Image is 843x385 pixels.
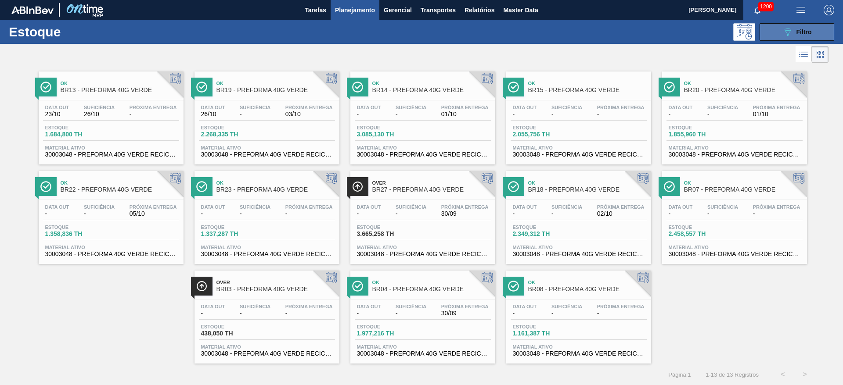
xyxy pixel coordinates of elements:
[352,82,363,93] img: Ícone
[32,65,188,164] a: ÍconeOkBR13 - PREFORMA 40G VERDEData out23/10Suficiência26/10Próxima Entrega-Estoque1.684,800 THM...
[513,125,574,130] span: Estoque
[11,6,54,14] img: TNhmsLtSVTkK8tSr43FrP2fwEKptu5GPRR3wAAAABJRU5ErkJggg==
[201,145,333,150] span: Material ativo
[812,46,829,63] div: Visão em Cards
[760,23,834,41] button: Filtro
[372,280,491,285] span: Ok
[344,164,500,264] a: ÍconeOverBR27 - PREFORMA 40G VERDEData out-Suficiência-Próxima Entrega30/09Estoque3.665,258 THMat...
[40,82,51,93] img: Ícone
[357,304,381,309] span: Data out
[796,46,812,63] div: Visão em Lista
[357,125,418,130] span: Estoque
[357,350,489,357] span: 30003048 - PREFORMA 40G VERDE RECICLADA
[344,264,500,364] a: ÍconeOkBR04 - PREFORMA 40G VERDEData out-Suficiência-Próxima Entrega30/09Estoque1.977,216 THMater...
[352,281,363,292] img: Ícone
[201,330,263,337] span: 438,050 TH
[669,210,693,217] span: -
[669,231,730,237] span: 2.458,557 TH
[669,145,800,150] span: Material ativo
[201,204,225,210] span: Data out
[357,251,489,257] span: 30003048 - PREFORMA 40G VERDE RECICLADA
[500,264,656,364] a: ÍconeOkBR08 - PREFORMA 40G VERDEData out-Suficiência-Próxima Entrega-Estoque1.161,387 THMaterial ...
[196,281,207,292] img: Ícone
[396,304,426,309] span: Suficiência
[753,105,800,110] span: Próxima Entrega
[396,210,426,217] span: -
[551,111,582,118] span: -
[84,210,115,217] span: -
[669,151,800,158] span: 30003048 - PREFORMA 40G VERDE RECICLADA
[357,231,418,237] span: 3.665,258 TH
[357,210,381,217] span: -
[357,111,381,118] span: -
[513,330,574,337] span: 1.161,387 TH
[513,145,645,150] span: Material ativo
[503,5,538,15] span: Master Data
[656,164,811,264] a: ÍconeOkBR07 - PREFORMA 40G VERDEData out-Suficiência-Próxima Entrega-Estoque2.458,557 THMaterial ...
[733,23,755,41] div: Pogramando: nenhum usuário selecionado
[441,105,489,110] span: Próxima Entrega
[45,111,69,118] span: 23/10
[201,344,333,349] span: Material ativo
[196,181,207,192] img: Ícone
[441,111,489,118] span: 01/10
[669,111,693,118] span: -
[513,231,574,237] span: 2.349,312 TH
[45,105,69,110] span: Data out
[201,111,225,118] span: 26/10
[513,245,645,250] span: Material ativo
[201,151,333,158] span: 30003048 - PREFORMA 40G VERDE RECICLADA
[372,81,491,86] span: Ok
[216,286,335,292] span: BR03 - PREFORMA 40G VERDE
[61,186,179,193] span: BR22 - PREFORMA 40G VERDE
[551,204,582,210] span: Suficiência
[669,125,730,130] span: Estoque
[285,111,333,118] span: 03/10
[357,225,418,230] span: Estoque
[513,210,537,217] span: -
[753,204,800,210] span: Próxima Entrega
[669,251,800,257] span: 30003048 - PREFORMA 40G VERDE RECICLADA
[500,65,656,164] a: ÍconeOkBR15 - PREFORMA 40G VERDEData out-Suficiência-Próxima Entrega-Estoque2.055,756 THMaterial ...
[597,304,645,309] span: Próxima Entrega
[240,105,270,110] span: Suficiência
[130,210,177,217] span: 05/10
[285,210,333,217] span: -
[551,210,582,217] span: -
[40,181,51,192] img: Ícone
[513,304,537,309] span: Data out
[597,204,645,210] span: Próxima Entrega
[240,111,270,118] span: -
[421,5,456,15] span: Transportes
[796,29,812,36] span: Filtro
[201,210,225,217] span: -
[551,310,582,317] span: -
[201,225,263,230] span: Estoque
[201,251,333,257] span: 30003048 - PREFORMA 40G VERDE RECICLADA
[305,5,326,15] span: Tarefas
[669,105,693,110] span: Data out
[45,125,107,130] span: Estoque
[396,111,426,118] span: -
[372,87,491,93] span: BR14 - PREFORMA 40G VERDE
[441,204,489,210] span: Próxima Entrega
[240,210,270,217] span: -
[84,105,115,110] span: Suficiência
[240,304,270,309] span: Suficiência
[372,286,491,292] span: BR04 - PREFORMA 40G VERDE
[513,251,645,257] span: 30003048 - PREFORMA 40G VERDE RECICLADA
[441,310,489,317] span: 30/09
[664,181,675,192] img: Ícone
[45,131,107,138] span: 1.684,800 TH
[753,111,800,118] span: 01/10
[357,344,489,349] span: Material ativo
[285,204,333,210] span: Próxima Entrega
[216,81,335,86] span: Ok
[357,330,418,337] span: 1.977,216 TH
[201,304,225,309] span: Data out
[285,310,333,317] span: -
[61,87,179,93] span: BR13 - PREFORMA 40G VERDE
[357,145,489,150] span: Material ativo
[669,225,730,230] span: Estoque
[551,105,582,110] span: Suficiência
